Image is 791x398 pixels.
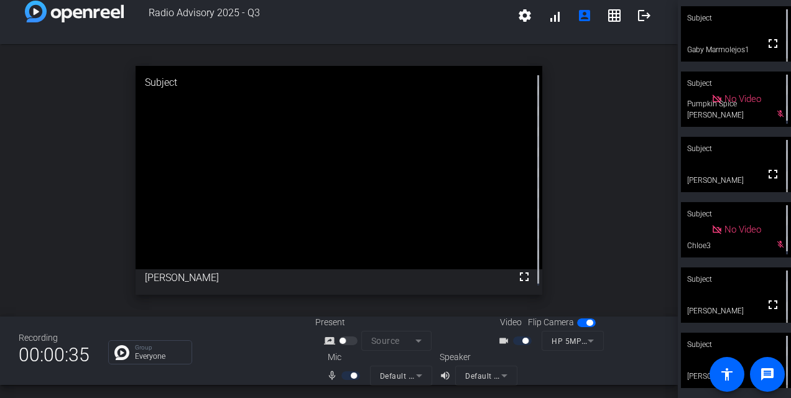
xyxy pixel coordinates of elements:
[326,368,341,383] mat-icon: mic_none
[25,1,124,22] img: white-gradient.svg
[135,353,185,360] p: Everyone
[315,316,440,329] div: Present
[724,93,761,104] span: No Video
[681,137,791,160] div: Subject
[517,269,532,284] mat-icon: fullscreen
[19,331,90,345] div: Recording
[724,224,761,235] span: No Video
[766,297,780,312] mat-icon: fullscreen
[324,333,339,348] mat-icon: screen_share_outline
[540,1,570,30] button: signal_cellular_alt
[681,333,791,356] div: Subject
[637,8,652,23] mat-icon: logout
[19,340,90,370] span: 00:00:35
[681,267,791,291] div: Subject
[766,167,780,182] mat-icon: fullscreen
[577,8,592,23] mat-icon: account_box
[760,367,775,382] mat-icon: message
[681,202,791,226] div: Subject
[135,345,185,351] p: Group
[440,351,514,364] div: Speaker
[766,36,780,51] mat-icon: fullscreen
[114,345,129,360] img: Chat Icon
[440,368,455,383] mat-icon: volume_up
[124,1,510,30] span: Radio Advisory 2025 - Q3
[517,8,532,23] mat-icon: settings
[681,6,791,30] div: Subject
[498,333,513,348] mat-icon: videocam_outline
[500,316,522,329] span: Video
[136,66,542,99] div: Subject
[681,72,791,95] div: Subject
[719,367,734,382] mat-icon: accessibility
[607,8,622,23] mat-icon: grid_on
[528,316,574,329] span: Flip Camera
[315,351,440,364] div: Mic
